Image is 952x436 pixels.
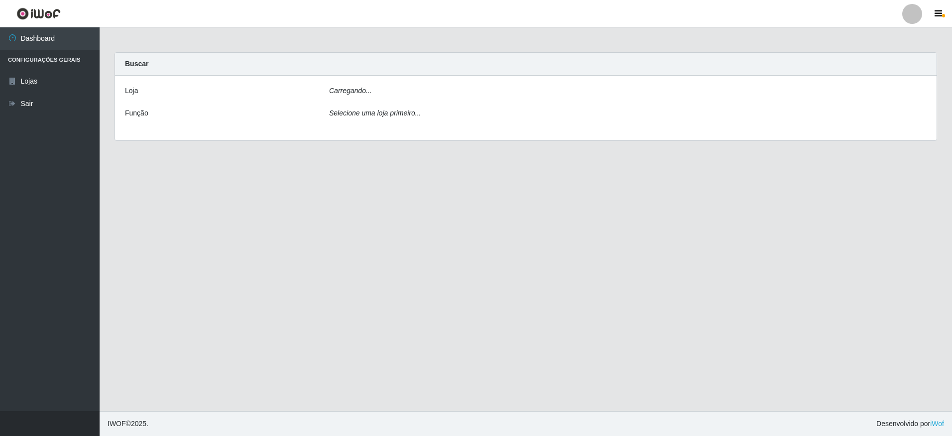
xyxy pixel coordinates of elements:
img: CoreUI Logo [16,7,61,20]
label: Loja [125,86,138,96]
label: Função [125,108,148,118]
span: IWOF [108,420,126,428]
span: Desenvolvido por [876,419,944,429]
i: Carregando... [329,87,372,95]
strong: Buscar [125,60,148,68]
i: Selecione uma loja primeiro... [329,109,421,117]
a: iWof [930,420,944,428]
span: © 2025 . [108,419,148,429]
